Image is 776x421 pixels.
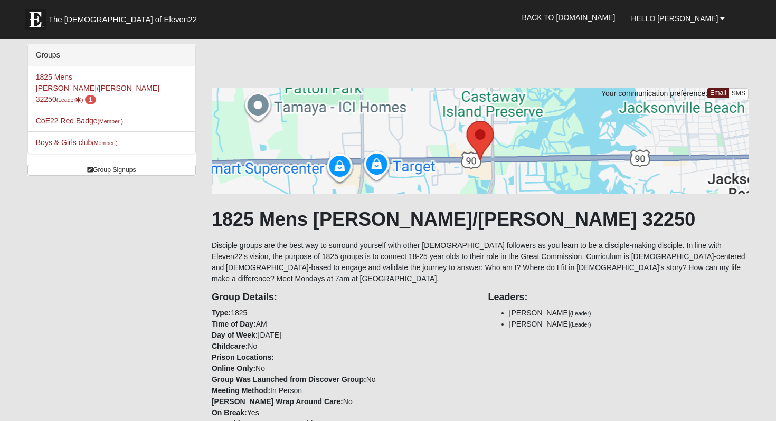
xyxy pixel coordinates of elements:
[509,319,749,330] li: [PERSON_NAME]
[212,208,749,231] h1: 1825 Mens [PERSON_NAME]/[PERSON_NAME] 32250
[212,342,248,350] strong: Childcare:
[98,118,123,125] small: (Member )
[631,14,718,23] span: Hello [PERSON_NAME]
[212,320,256,328] strong: Time of Day:
[27,165,196,176] a: Group Signups
[212,331,258,339] strong: Day of Week:
[212,364,255,372] strong: Online Only:
[36,117,123,125] a: CoE22 Red Badge(Member )
[25,9,46,30] img: Eleven22 logo
[509,308,749,319] li: [PERSON_NAME]
[212,386,270,395] strong: Meeting Method:
[56,97,83,103] small: (Leader )
[514,4,623,31] a: Back to [DOMAIN_NAME]
[20,4,231,30] a: The [DEMOGRAPHIC_DATA] of Eleven22
[601,89,707,98] span: Your communication preference:
[36,138,118,147] a: Boys & Girls club(Member )
[570,310,591,317] small: (Leader)
[728,88,749,99] a: SMS
[36,73,159,103] a: 1825 Mens [PERSON_NAME]/[PERSON_NAME] 32250(Leader) 1
[28,44,195,66] div: Groups
[707,88,729,98] a: Email
[212,292,472,303] h4: Group Details:
[92,140,117,146] small: (Member )
[212,397,343,406] strong: [PERSON_NAME] Wrap Around Care:
[212,309,231,317] strong: Type:
[212,375,366,384] strong: Group Was Launched from Discover Group:
[85,95,96,104] span: number of pending members
[488,292,749,303] h4: Leaders:
[212,353,274,361] strong: Prison Locations:
[49,14,197,25] span: The [DEMOGRAPHIC_DATA] of Eleven22
[570,321,591,328] small: (Leader)
[623,5,733,32] a: Hello [PERSON_NAME]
